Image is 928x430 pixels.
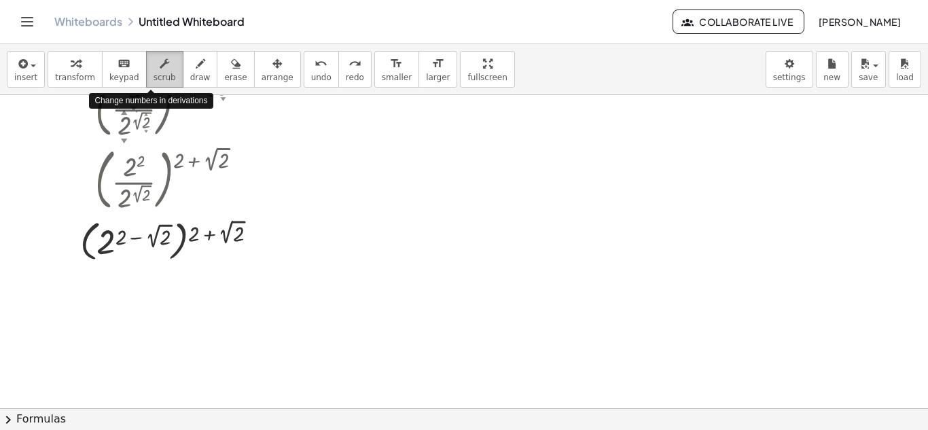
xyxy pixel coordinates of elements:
i: format_size [431,56,444,72]
span: redo [346,73,364,82]
button: format_sizelarger [418,51,457,88]
span: erase [224,73,247,82]
span: insert [14,73,37,82]
span: save [859,73,878,82]
button: fullscreen [460,51,514,88]
div: ▼ [144,128,148,134]
button: redoredo [338,51,372,88]
button: scrub [146,51,183,88]
i: redo [349,56,361,72]
span: scrub [154,73,176,82]
button: undoundo [304,51,339,88]
div: ▼ [136,119,138,122]
span: Collaborate Live [684,16,793,28]
span: arrange [262,73,293,82]
button: Toggle navigation [16,11,38,33]
span: [PERSON_NAME] [818,16,901,28]
div: ▼ [221,96,226,103]
span: larger [426,73,450,82]
button: [PERSON_NAME] [807,10,912,34]
button: new [816,51,849,88]
button: format_sizesmaller [374,51,419,88]
button: load [889,51,921,88]
button: save [851,51,886,88]
div: ▼ [121,136,127,145]
span: load [896,73,914,82]
div: Change numbers in derivations [89,93,213,109]
button: insert [7,51,45,88]
i: keyboard [118,56,130,72]
span: transform [55,73,95,82]
button: keyboardkeypad [102,51,147,88]
button: draw [183,51,218,88]
button: erase [217,51,254,88]
span: smaller [382,73,412,82]
i: format_size [390,56,403,72]
span: settings [773,73,806,82]
span: new [823,73,840,82]
button: transform [48,51,103,88]
i: undo [315,56,327,72]
span: keypad [109,73,139,82]
span: undo [311,73,332,82]
div: ▼ [130,104,137,113]
div: ▲ [136,110,138,113]
button: arrange [254,51,301,88]
div: ▲ [144,111,148,117]
span: draw [190,73,211,82]
button: settings [766,51,813,88]
div: ▲ [121,107,127,116]
a: Whiteboards [54,15,122,29]
span: fullscreen [467,73,507,82]
button: Collaborate Live [673,10,804,34]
